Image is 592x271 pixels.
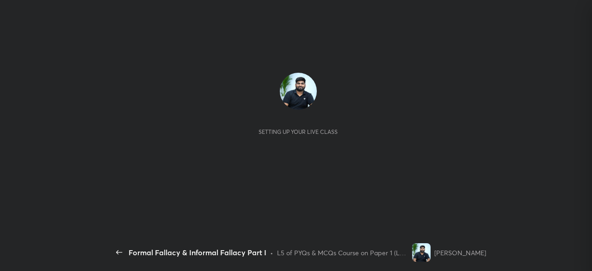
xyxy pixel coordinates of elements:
div: [PERSON_NAME] [434,248,486,258]
div: Formal Fallacy & Informal Fallacy Part I [129,247,266,258]
div: • [270,248,273,258]
img: 9b1fab612e20440bb439e2fd48136936.jpg [280,73,317,110]
img: 9b1fab612e20440bb439e2fd48136936.jpg [412,243,431,262]
div: L5 of PYQs & MCQs Course on Paper 1 (Logical Reasoning) - UGC NET [DATE] [277,248,408,258]
div: Setting up your live class [259,128,338,135]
